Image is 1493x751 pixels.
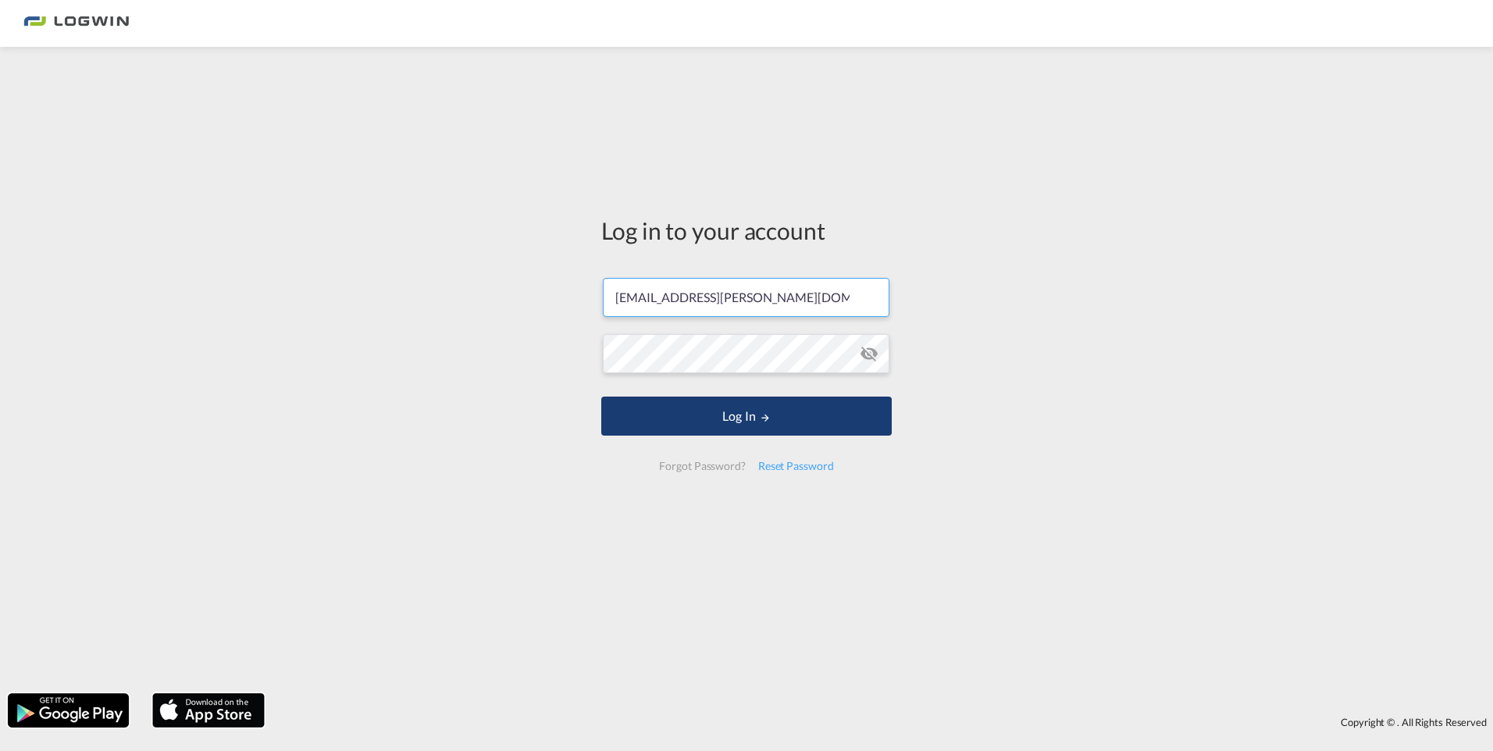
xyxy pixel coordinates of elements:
div: Forgot Password? [653,452,751,480]
md-icon: icon-eye-off [860,344,878,363]
div: Copyright © . All Rights Reserved [273,709,1493,735]
div: Reset Password [752,452,840,480]
img: google.png [6,692,130,729]
div: Log in to your account [601,214,892,247]
img: apple.png [151,692,266,729]
img: 2761ae10d95411efa20a1f5e0282d2d7.png [23,6,129,41]
input: Enter email/phone number [603,278,889,317]
button: LOGIN [601,397,892,436]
